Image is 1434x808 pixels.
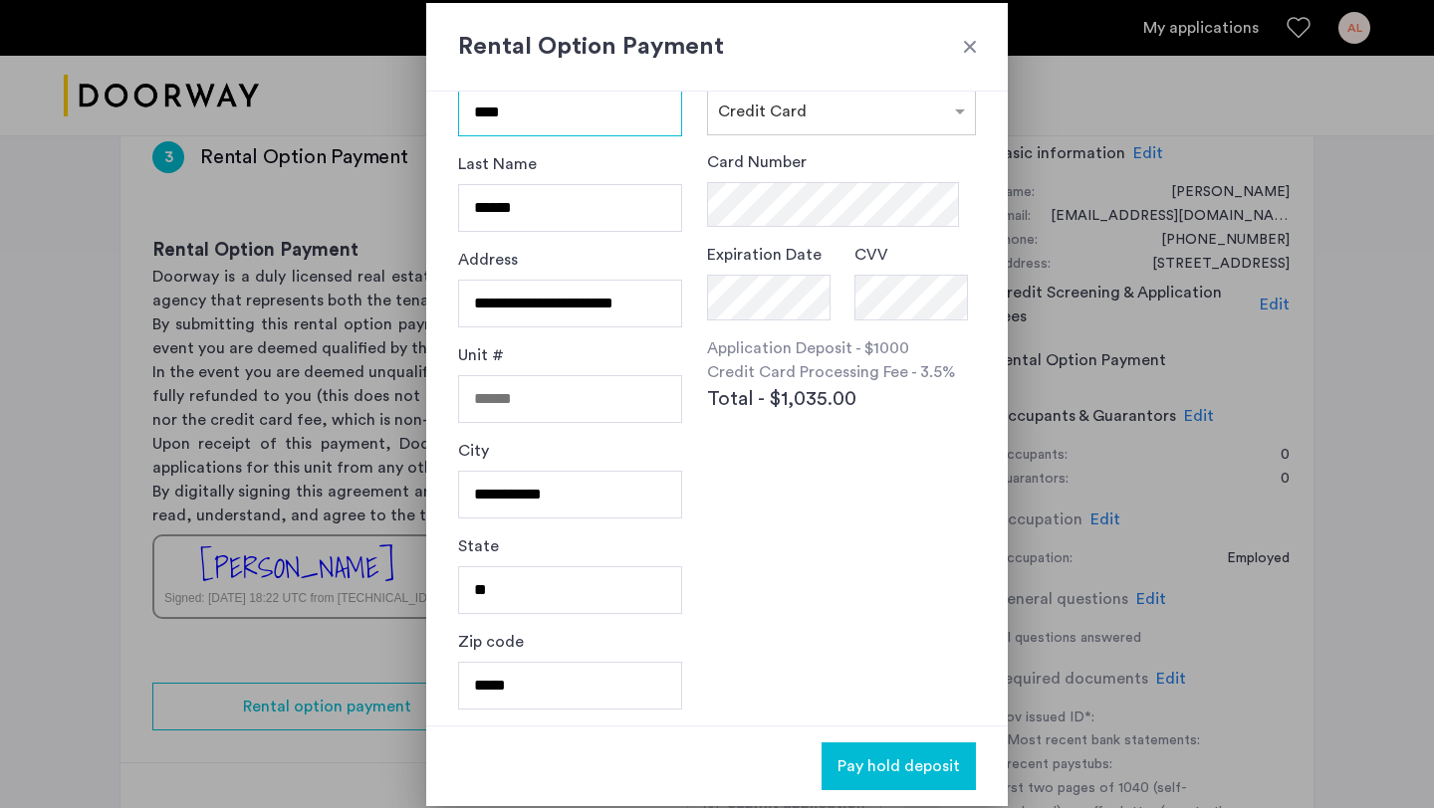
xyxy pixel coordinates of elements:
[707,336,976,360] p: Application Deposit - $1000
[458,534,499,558] label: State
[458,630,524,654] label: Zip code
[822,742,976,790] button: button
[707,384,856,414] span: Total - $1,035.00
[837,754,960,778] span: Pay hold deposit
[458,29,976,65] h2: Rental Option Payment
[718,103,807,119] span: Credit Card
[707,360,976,384] p: Credit Card Processing Fee - 3.5%
[458,152,537,176] label: Last Name
[854,243,888,267] label: CVV
[707,243,822,267] label: Expiration Date
[707,150,807,174] label: Card Number
[458,343,504,367] label: Unit #
[458,439,489,463] label: City
[458,248,518,272] label: Address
